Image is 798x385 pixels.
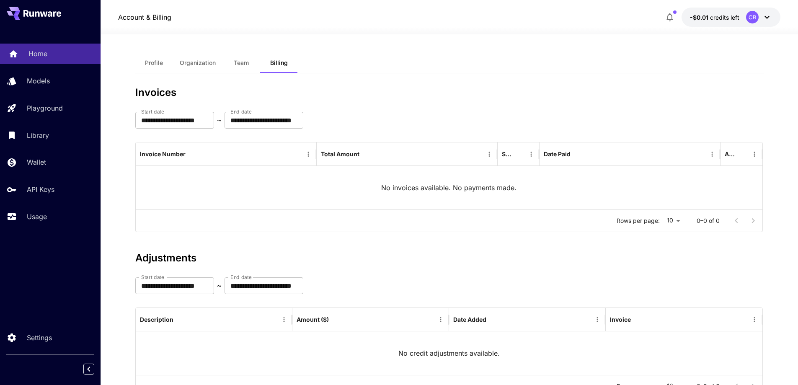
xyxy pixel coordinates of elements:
div: Amount ($) [297,316,329,323]
div: Action [725,150,736,158]
p: No invoices available. No payments made. [381,183,517,193]
div: Invoice [610,316,631,323]
button: Sort [487,314,499,326]
button: -$0.0105CB [682,8,780,27]
p: 0–0 of 0 [697,217,720,225]
div: 10 [663,214,683,227]
h3: Invoices [135,87,764,98]
label: Start date [141,274,164,281]
span: Team [234,59,249,67]
label: End date [230,274,251,281]
p: Settings [27,333,52,343]
button: Collapse sidebar [83,364,94,375]
label: Start date [141,108,164,115]
button: Menu [483,148,495,160]
span: Profile [145,59,163,67]
div: Total Amount [321,150,359,158]
button: Menu [302,148,314,160]
div: Description [140,316,173,323]
button: Sort [632,314,643,326]
p: ~ [217,115,222,125]
span: Organization [180,59,216,67]
button: Sort [514,148,525,160]
span: -$0.01 [690,14,710,21]
button: Sort [330,314,341,326]
button: Sort [737,148,749,160]
p: Library [27,130,49,140]
button: Sort [174,314,186,326]
button: Menu [591,314,603,326]
button: Sort [571,148,583,160]
p: No credit adjustments available. [398,348,500,358]
div: Collapse sidebar [90,362,101,377]
p: API Keys [27,184,54,194]
div: Date Added [453,316,486,323]
button: Menu [278,314,290,326]
button: Sort [360,148,372,160]
div: Invoice Number [140,150,186,158]
p: Wallet [27,157,46,167]
p: Rows per page: [617,217,660,225]
p: Models [27,76,50,86]
button: Menu [435,314,447,326]
button: Menu [706,148,718,160]
div: -$0.0105 [690,13,739,22]
button: Sort [186,148,198,160]
p: ~ [217,281,222,291]
button: Menu [749,314,760,326]
p: Usage [27,212,47,222]
button: Menu [749,148,760,160]
button: Menu [525,148,537,160]
div: Date Paid [544,150,571,158]
div: Status [502,150,513,158]
h3: Adjustments [135,252,764,264]
a: Account & Billing [118,12,171,22]
span: Billing [270,59,288,67]
p: Home [28,49,47,59]
span: credits left [710,14,739,21]
div: CB [746,11,759,23]
p: Playground [27,103,63,113]
nav: breadcrumb [118,12,171,22]
label: End date [230,108,251,115]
